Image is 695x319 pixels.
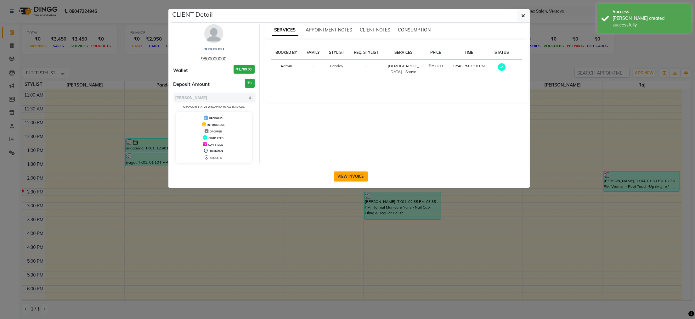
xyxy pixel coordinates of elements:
th: SERVICES [383,46,424,59]
th: STATUS [490,46,514,59]
td: Admin [271,59,302,79]
td: - [302,59,324,79]
h3: ₹1,700.00 [234,65,255,74]
div: [DEMOGRAPHIC_DATA] - Shave [387,63,420,75]
span: CONSUMPTION [398,27,431,33]
th: STYLIST [324,46,348,59]
h3: ₹0 [245,79,255,88]
span: COMPLETED [208,137,223,140]
span: IN PROGRESS [207,123,224,126]
td: - [349,59,383,79]
button: VIEW INVOICE [334,171,368,182]
span: DROPPED [210,130,222,133]
th: REQ. STYLIST [349,46,383,59]
a: aaaaaaaa [204,46,224,52]
span: 9800000000 [201,56,226,62]
span: CHECK-IN [210,156,222,159]
div: ₹250.00 [427,63,444,69]
span: TENTATIVE [210,150,223,153]
small: CHANGE IN STATUS WILL APPLY TO ALL SERVICES. [183,105,245,108]
th: BOOKED BY [271,46,302,59]
img: avatar [204,24,223,43]
span: CLIENT NOTES [360,27,391,33]
span: Wallet [173,67,188,74]
td: 12:40 PM-1:10 PM [448,59,490,79]
span: APPOINTMENT NOTES [306,27,353,33]
span: UPCOMING [209,117,223,120]
div: Bill created successfully. [613,15,687,28]
span: Pandey [330,64,343,68]
span: SERVICES [272,25,298,36]
th: FAMILY [302,46,324,59]
span: CONFIRMED [208,143,223,146]
th: TIME [448,46,490,59]
span: Deposit Amount [173,81,210,88]
th: PRICE [424,46,447,59]
h5: CLIENT Detail [172,10,213,19]
div: Success [613,8,687,15]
